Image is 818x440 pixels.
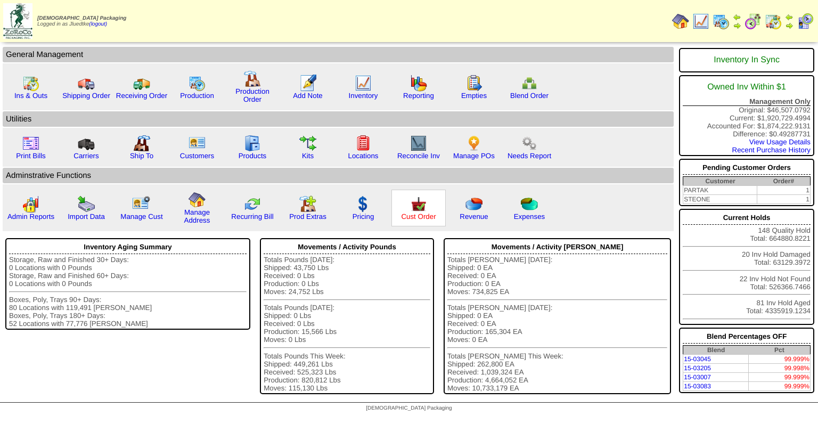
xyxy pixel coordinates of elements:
a: Manage Cust [120,213,162,221]
img: calendarinout.gif [22,75,39,92]
img: invoice2.gif [22,135,39,152]
a: Reporting [403,92,434,100]
img: cust_order.png [410,195,427,213]
div: Pending Customer Orders [683,161,811,175]
a: Shipping Order [62,92,110,100]
img: prodextras.gif [299,195,316,213]
div: Original: $46,507.0792 Current: $1,920,729.4994 Accounted For: $1,874,222.9131 Difference: $0.492... [679,75,814,156]
a: Customers [180,152,214,160]
img: workorder.gif [465,75,482,92]
a: Pricing [353,213,374,221]
a: Print Bills [16,152,46,160]
a: (logout) [89,21,107,27]
div: Totals Pounds [DATE]: Shipped: 43,750 Lbs Received: 0 Lbs Production: 0 Lbs Moves: 24,752 Lbs Tot... [264,256,430,392]
img: line_graph2.gif [410,135,427,152]
img: customers.gif [189,135,206,152]
a: Manage POs [453,152,495,160]
a: Products [239,152,267,160]
img: pie_chart2.png [521,195,538,213]
a: 15-03007 [684,373,711,381]
a: Kits [302,152,314,160]
div: Management Only [683,97,811,106]
a: Expenses [514,213,545,221]
a: Admin Reports [7,213,54,221]
td: 99.998% [749,364,811,373]
a: Carriers [73,152,99,160]
img: factory2.gif [133,135,150,152]
td: 99.999% [749,382,811,391]
div: Owned Inv Within $1 [683,77,811,97]
div: Current Holds [683,211,811,225]
td: General Management [3,47,674,62]
td: STEONE [683,195,757,204]
a: Production Order [235,87,269,103]
td: Utilities [3,111,674,127]
a: Ins & Outs [14,92,47,100]
div: Movements / Activity [PERSON_NAME] [447,240,667,254]
th: Pct [749,346,811,355]
img: arrowright.gif [733,21,741,30]
a: Recurring Bill [231,213,273,221]
img: graph2.png [22,195,39,213]
div: Inventory In Sync [683,50,811,70]
a: Ship To [130,152,153,160]
th: Customer [683,177,757,186]
img: managecust.png [132,195,152,213]
td: 99.999% [749,373,811,382]
img: truck2.gif [133,75,150,92]
td: PARTAK [683,186,757,195]
th: Blend [683,346,749,355]
a: Import Data [68,213,105,221]
img: dollar.gif [355,195,372,213]
img: graph.gif [410,75,427,92]
a: 15-03045 [684,355,711,363]
img: truck.gif [78,75,95,92]
img: import.gif [78,195,95,213]
img: network.png [521,75,538,92]
a: Empties [461,92,487,100]
th: Order# [757,177,811,186]
a: Needs Report [508,152,551,160]
span: Logged in as Jluedtke [37,15,126,27]
td: Adminstrative Functions [3,168,674,183]
td: 1 [757,195,811,204]
img: factory.gif [244,70,261,87]
div: Storage, Raw and Finished 30+ Days: 0 Locations with 0 Pounds Storage, Raw and Finished 60+ Days:... [9,256,247,328]
a: Locations [348,152,378,160]
img: orders.gif [299,75,316,92]
img: reconcile.gif [244,195,261,213]
a: Manage Address [184,208,210,224]
a: Receiving Order [116,92,167,100]
div: 148 Quality Hold Total: 664880.8221 20 Inv Hold Damaged Total: 63129.3972 22 Inv Hold Not Found T... [679,209,814,325]
td: 1 [757,186,811,195]
img: calendarprod.gif [189,75,206,92]
a: Prod Extras [289,213,326,221]
img: pie_chart.png [465,195,482,213]
img: calendarinout.gif [765,13,782,30]
img: po.png [465,135,482,152]
a: Blend Order [510,92,549,100]
img: cabinet.gif [244,135,261,152]
a: Inventory [349,92,378,100]
span: [DEMOGRAPHIC_DATA] Packaging [366,405,452,411]
img: arrowleft.gif [785,13,794,21]
img: line_graph.gif [692,13,709,30]
img: workflow.png [521,135,538,152]
a: View Usage Details [749,138,811,146]
div: Inventory Aging Summary [9,240,247,254]
img: truck3.gif [78,135,95,152]
img: calendarblend.gif [745,13,762,30]
a: 15-03205 [684,364,711,372]
td: 99.999% [749,355,811,364]
img: locations.gif [355,135,372,152]
img: line_graph.gif [355,75,372,92]
a: 15-03083 [684,382,711,390]
span: [DEMOGRAPHIC_DATA] Packaging [37,15,126,21]
img: zoroco-logo-small.webp [3,3,32,39]
img: arrowleft.gif [733,13,741,21]
img: home.gif [189,191,206,208]
a: Add Note [293,92,323,100]
img: calendarcustomer.gif [797,13,814,30]
a: Cust Order [401,213,436,221]
img: arrowright.gif [785,21,794,30]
